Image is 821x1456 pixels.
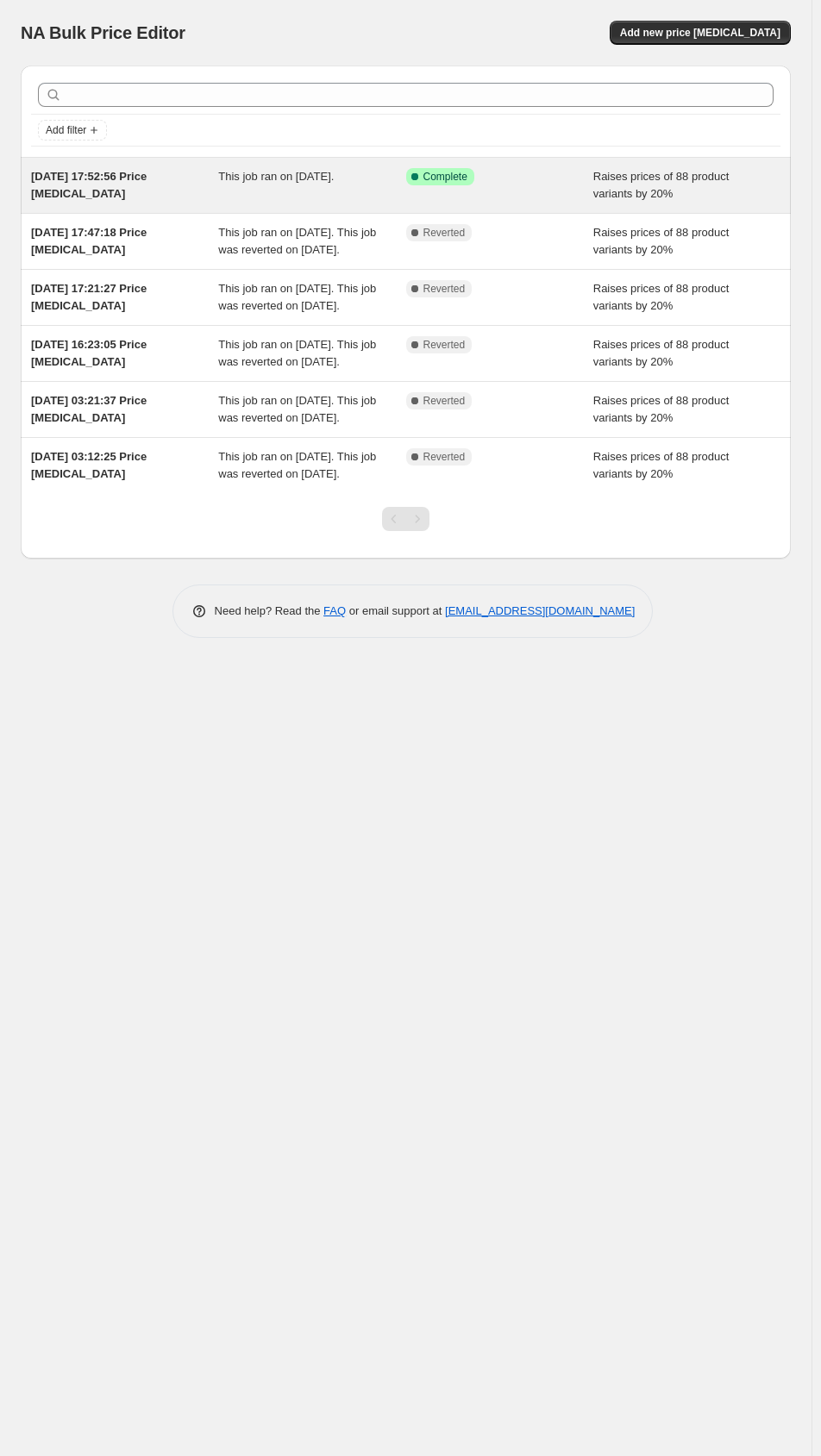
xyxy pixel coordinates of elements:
[593,394,730,424] span: Raises prices of 88 product variants by 20%
[215,604,324,617] span: Need help? Read the
[31,170,147,200] span: [DATE] 17:52:56 Price [MEDICAL_DATA]
[346,604,445,617] span: or email support at
[610,21,791,45] button: Add new price [MEDICAL_DATA]
[31,450,147,480] span: [DATE] 03:12:25 Price [MEDICAL_DATA]
[423,450,466,464] span: Reverted
[38,120,107,141] button: Add filter
[593,282,730,312] span: Raises prices of 88 product variants by 20%
[445,604,635,617] a: [EMAIL_ADDRESS][DOMAIN_NAME]
[31,226,147,256] span: [DATE] 17:47:18 Price [MEDICAL_DATA]
[620,26,780,40] span: Add new price [MEDICAL_DATA]
[423,226,466,240] span: Reverted
[218,226,376,256] span: This job ran on [DATE]. This job was reverted on [DATE].
[218,338,376,368] span: This job ran on [DATE]. This job was reverted on [DATE].
[323,604,346,617] a: FAQ
[593,450,730,480] span: Raises prices of 88 product variants by 20%
[423,282,466,296] span: Reverted
[423,394,466,408] span: Reverted
[593,170,730,200] span: Raises prices of 88 product variants by 20%
[382,507,429,531] nav: Pagination
[31,394,147,424] span: [DATE] 03:21:37 Price [MEDICAL_DATA]
[593,338,730,368] span: Raises prices of 88 product variants by 20%
[423,170,467,184] span: Complete
[218,394,376,424] span: This job ran on [DATE]. This job was reverted on [DATE].
[218,450,376,480] span: This job ran on [DATE]. This job was reverted on [DATE].
[21,23,185,42] span: NA Bulk Price Editor
[46,123,86,137] span: Add filter
[31,282,147,312] span: [DATE] 17:21:27 Price [MEDICAL_DATA]
[423,338,466,352] span: Reverted
[593,226,730,256] span: Raises prices of 88 product variants by 20%
[31,338,147,368] span: [DATE] 16:23:05 Price [MEDICAL_DATA]
[218,282,376,312] span: This job ran on [DATE]. This job was reverted on [DATE].
[218,170,334,183] span: This job ran on [DATE].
